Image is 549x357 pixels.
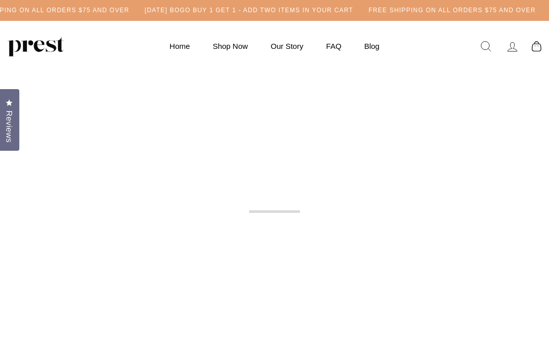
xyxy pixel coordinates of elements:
ul: Primary [160,36,390,56]
span: Reviews [3,111,16,143]
a: Shop Now [202,36,258,56]
a: Home [160,36,200,56]
a: FAQ [316,36,352,56]
img: PREST ORGANICS [8,36,64,57]
a: Our Story [261,36,314,56]
h5: Free Shipping on all orders $75 and over [369,6,536,15]
h5: [DATE] BOGO BUY 1 GET 1 - ADD TWO ITEMS IN YOUR CART [144,6,353,15]
a: Blog [354,36,389,56]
